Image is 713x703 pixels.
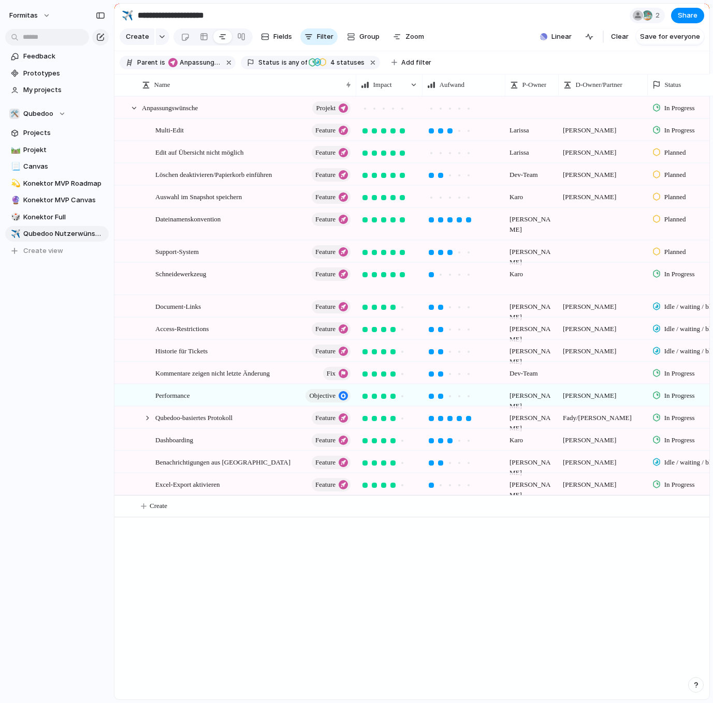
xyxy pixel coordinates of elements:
[664,269,695,279] span: In Progress
[11,228,18,240] div: ✈️
[305,389,351,402] button: objective
[664,103,695,113] span: In Progress
[5,210,109,225] a: 🎲Konektor Full
[166,57,222,68] button: Anpassungswünsche
[158,57,167,68] button: is
[23,195,105,205] span: Konektor MVP Canvas
[315,322,336,336] span: Feature
[150,501,167,511] span: Create
[640,32,700,42] span: Save for everyone
[155,300,201,312] span: Document-Links
[5,159,109,174] div: 📃Canvas
[5,226,109,242] a: ✈️Qubedoo Nutzerwünsche
[168,58,220,67] span: Anpassungswünsche
[9,229,20,239] button: ✈️
[611,32,629,42] span: Clear
[656,10,663,21] span: 2
[9,161,20,172] button: 📃
[23,128,105,138] span: Projects
[505,119,558,136] span: Larissa
[315,190,336,204] span: Feature
[11,144,18,156] div: 🛤️
[23,51,105,62] span: Feedback
[11,161,18,173] div: 📃
[308,57,367,68] button: 4 statuses
[317,32,333,42] span: Filter
[258,58,280,67] span: Status
[9,145,20,155] button: 🛤️
[9,195,20,205] button: 🔮
[559,186,647,202] span: [PERSON_NAME]
[536,29,576,44] button: Linear
[315,267,336,281] span: Feature
[559,385,647,401] span: [PERSON_NAME]
[389,28,428,45] button: Zoom
[5,142,109,158] div: 🛤️Projekt
[664,480,695,490] span: In Progress
[664,147,686,158] span: Planned
[23,68,105,79] span: Prototypes
[155,367,270,379] span: Kommentare zeigen nicht letzte Änderung
[155,124,184,136] span: Multi-Edit
[312,411,351,425] button: Feature
[315,344,336,358] span: Feature
[323,367,351,380] button: Fix
[327,58,337,66] span: 4
[5,82,109,98] a: My projects
[155,267,206,279] span: Schneidewerkzeug
[505,263,558,279] span: Karo
[405,32,424,42] span: Zoom
[155,322,209,334] span: Access-Restrictions
[505,296,558,322] span: [PERSON_NAME]
[559,340,647,356] span: [PERSON_NAME]
[155,389,190,401] span: Performance
[312,213,351,226] button: Feature
[142,101,198,113] span: Anpassungswünsche
[315,145,336,160] span: Feature
[23,246,63,256] span: Create view
[505,452,558,478] span: [PERSON_NAME]
[5,49,109,64] a: Feedback
[664,368,695,379] span: In Progress
[664,192,686,202] span: Planned
[120,28,154,45] button: Create
[122,8,133,22] div: ✈️
[9,109,20,119] div: 🛠️
[312,124,351,137] button: Feature
[664,125,695,136] span: In Progress
[155,245,199,257] span: Support-System
[155,345,208,356] span: Historie für Tickets
[607,28,633,45] button: Clear
[315,168,336,182] span: Feature
[315,411,336,425] span: Feature
[257,28,296,45] button: Fields
[23,229,105,239] span: Qubedoo Nutzerwünsche
[9,212,20,222] button: 🎲
[155,213,221,225] span: Dateinamenskonvention
[505,385,558,411] span: [PERSON_NAME]
[23,161,105,172] span: Canvas
[312,267,351,281] button: Feature
[23,85,105,95] span: My projects
[315,433,336,447] span: Feature
[9,10,38,21] span: Formitas
[505,340,558,367] span: [PERSON_NAME]
[5,106,109,122] button: 🛠️Qubedoo
[315,477,336,492] span: Feature
[312,168,351,182] button: Feature
[155,478,220,490] span: Excel-Export aktivieren
[505,241,558,267] span: [PERSON_NAME]
[664,391,695,401] span: In Progress
[312,101,351,115] button: Projekt
[312,345,351,358] button: Feature
[23,145,105,155] span: Projekt
[273,32,292,42] span: Fields
[315,212,336,227] span: Feature
[327,58,365,67] span: statuses
[505,318,558,345] span: [PERSON_NAME]
[505,363,558,379] span: Dev-Team
[155,433,193,445] span: Dashboarding
[315,123,336,138] span: Feature
[155,146,243,158] span: Edit auf Übersicht nicht möglich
